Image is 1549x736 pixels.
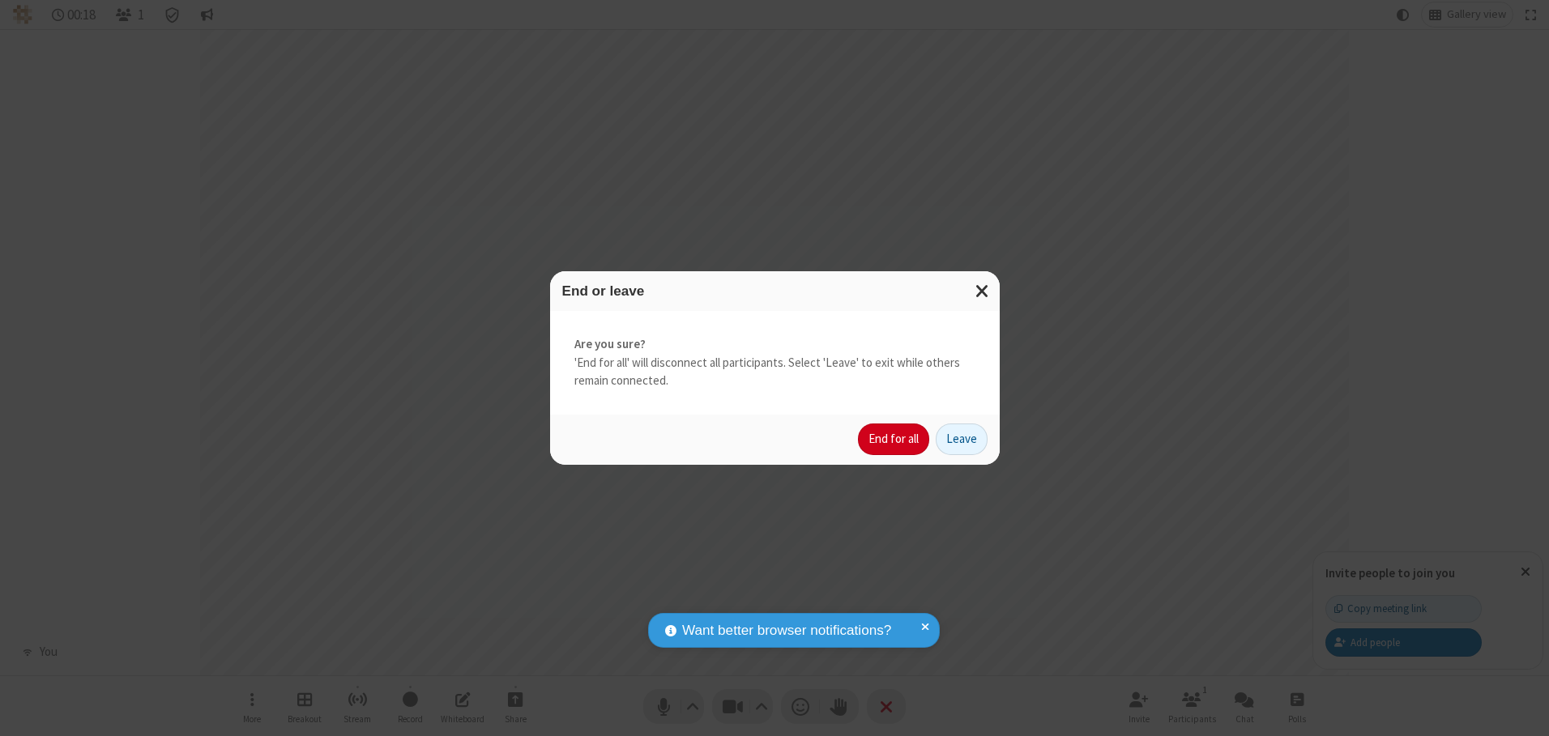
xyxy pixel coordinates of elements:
div: 'End for all' will disconnect all participants. Select 'Leave' to exit while others remain connec... [550,311,1000,415]
button: Leave [936,423,988,456]
span: Want better browser notifications? [682,620,891,641]
button: Close modal [966,271,1000,311]
h3: End or leave [562,283,988,299]
button: End for all [858,423,929,456]
strong: Are you sure? [574,335,975,354]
